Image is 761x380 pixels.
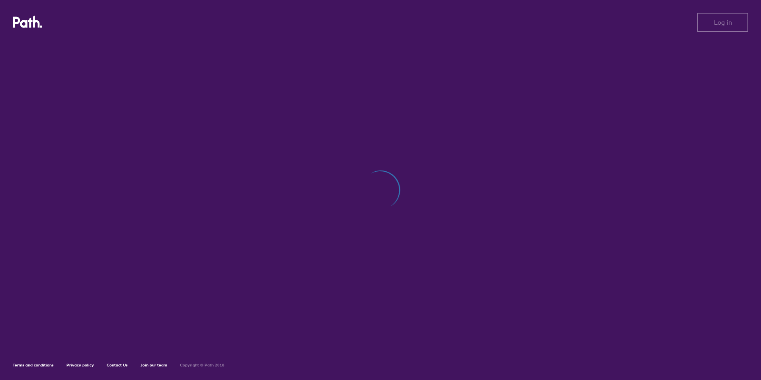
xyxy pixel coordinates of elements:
[13,362,54,368] a: Terms and conditions
[107,362,128,368] a: Contact Us
[140,362,167,368] a: Join our team
[697,13,748,32] button: Log in
[714,19,732,26] span: Log in
[66,362,94,368] a: Privacy policy
[180,363,224,368] h6: Copyright © Path 2018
